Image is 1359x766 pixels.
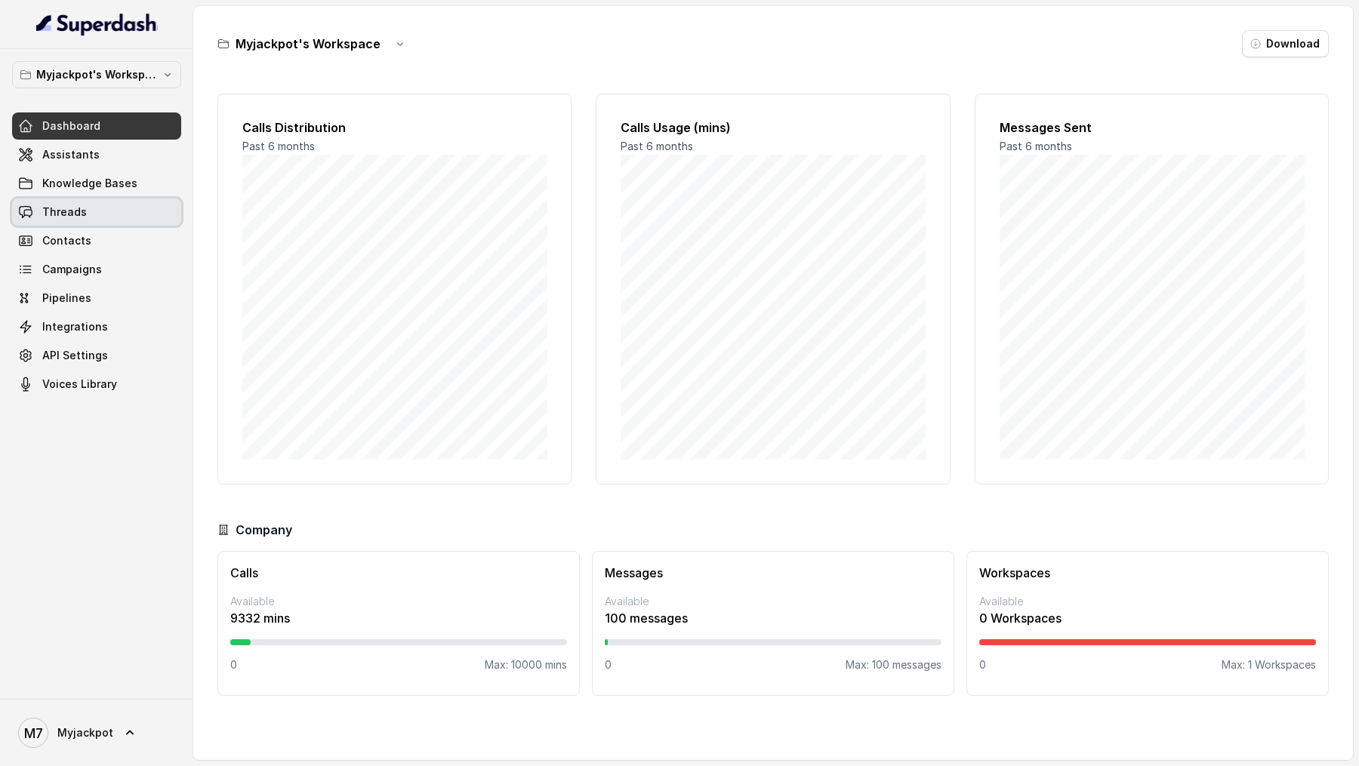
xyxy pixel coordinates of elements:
[36,12,158,36] img: light.svg
[979,609,1316,627] p: 0 Workspaces
[12,712,181,754] a: Myjackpot
[1000,118,1304,137] h2: Messages Sent
[846,657,941,672] p: Max: 100 messages
[230,609,567,627] p: 9332 mins
[230,594,567,609] p: Available
[12,371,181,398] a: Voices Library
[42,233,91,248] span: Contacts
[1000,140,1072,152] span: Past 6 months
[42,377,117,392] span: Voices Library
[242,140,315,152] span: Past 6 months
[42,348,108,363] span: API Settings
[12,198,181,226] a: Threads
[1242,30,1329,57] button: Download
[12,112,181,140] a: Dashboard
[236,35,381,53] h3: Myjackpot's Workspace
[242,118,547,137] h2: Calls Distribution
[230,564,567,582] h3: Calls
[24,725,43,741] text: M7
[42,291,91,306] span: Pipelines
[621,140,693,152] span: Past 6 months
[485,657,567,672] p: Max: 10000 mins
[42,118,100,134] span: Dashboard
[979,564,1316,582] h3: Workspaces
[605,609,941,627] p: 100 messages
[1222,657,1316,672] p: Max: 1 Workspaces
[12,342,181,369] a: API Settings
[36,66,157,84] p: Myjackpot's Workspace
[12,227,181,254] a: Contacts
[979,657,986,672] p: 0
[605,594,941,609] p: Available
[57,725,113,740] span: Myjackpot
[12,141,181,168] a: Assistants
[12,61,181,88] button: Myjackpot's Workspace
[605,657,612,672] p: 0
[12,285,181,312] a: Pipelines
[42,147,100,162] span: Assistants
[605,564,941,582] h3: Messages
[42,176,137,191] span: Knowledge Bases
[979,594,1316,609] p: Available
[621,118,925,137] h2: Calls Usage (mins)
[42,262,102,277] span: Campaigns
[12,170,181,197] a: Knowledge Bases
[42,205,87,220] span: Threads
[12,256,181,283] a: Campaigns
[12,313,181,340] a: Integrations
[230,657,237,672] p: 0
[42,319,108,334] span: Integrations
[236,521,292,539] h3: Company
